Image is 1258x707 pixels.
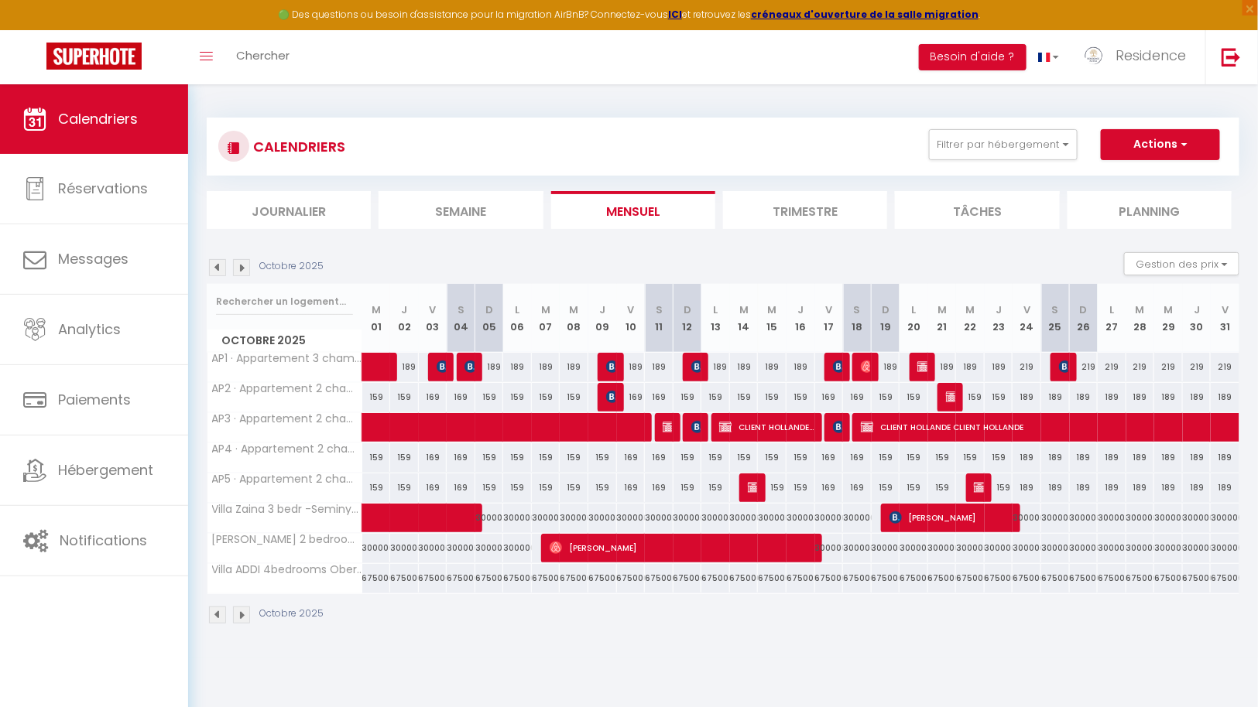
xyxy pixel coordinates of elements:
div: 189 [475,353,504,381]
th: 16 [787,284,815,353]
div: 3000000 [1211,534,1239,562]
div: 3000000 [758,504,787,532]
th: 06 [503,284,532,353]
span: [PERSON_NAME] Culture [833,352,842,381]
div: 3000000 [560,504,588,532]
div: 169 [843,443,872,472]
p: Octobre 2025 [259,259,324,274]
span: AP5 · Appartement 2 chambres Terrasse [210,473,365,485]
th: 18 [843,284,872,353]
div: 159 [390,473,419,502]
div: 189 [758,353,787,381]
div: 189 [1126,443,1155,472]
div: 159 [701,473,730,502]
div: 189 [1126,473,1155,502]
div: 219 [1211,353,1239,381]
div: 159 [390,443,419,472]
span: Paiements [58,390,131,409]
div: 189 [532,353,560,381]
div: 3000000 [1098,504,1126,532]
span: Villa ADDI 4bedrooms Oberoi [210,564,365,576]
button: Gestion des prix [1124,252,1239,275]
div: 159 [730,383,759,412]
a: ICI [668,8,682,21]
div: 3000000 [1183,504,1212,532]
th: 14 [730,284,759,353]
img: Super Booking [46,43,142,70]
div: 189 [985,353,1013,381]
div: 189 [1183,473,1212,502]
div: 189 [1211,473,1239,502]
th: 08 [560,284,588,353]
div: 169 [419,383,447,412]
abbr: J [401,302,407,317]
span: [PERSON_NAME] Culture [833,412,842,442]
div: 3000000 [956,534,985,562]
div: 169 [617,473,646,502]
div: 169 [815,473,844,502]
div: 159 [674,473,702,502]
span: [PERSON_NAME] [861,352,870,381]
abbr: V [1023,302,1030,317]
abbr: M [1136,302,1145,317]
li: Trimestre [723,191,887,229]
div: 189 [1098,473,1126,502]
abbr: M [966,302,975,317]
div: 3000000 [1070,504,1099,532]
div: 189 [701,353,730,381]
div: 159 [730,443,759,472]
img: ... [1082,44,1105,67]
div: 3000000 [1183,534,1212,562]
div: 3000000 [815,504,844,532]
div: 169 [447,473,475,502]
div: 3000000 [1154,504,1183,532]
div: 189 [1041,383,1070,412]
div: 3000000 [787,504,815,532]
div: 169 [815,383,844,412]
th: 25 [1041,284,1070,353]
span: Octobre 2025 [207,330,362,352]
div: 159 [872,443,900,472]
div: 169 [419,473,447,502]
th: 04 [447,284,475,353]
abbr: S [854,302,861,317]
li: Journalier [207,191,371,229]
abbr: J [996,302,1002,317]
div: 159 [362,383,391,412]
div: 159 [362,473,391,502]
div: 159 [758,473,787,502]
div: 3000000 [815,534,844,562]
abbr: D [485,302,493,317]
div: 159 [674,383,702,412]
div: 169 [447,383,475,412]
div: 219 [1098,353,1126,381]
div: 189 [1070,443,1099,472]
div: 3000000 [900,534,928,562]
div: 6750000 [645,564,674,593]
th: 01 [362,284,391,353]
div: 159 [475,473,504,502]
div: 189 [1070,383,1099,412]
div: 3000000 [1041,534,1070,562]
abbr: M [541,302,550,317]
div: 189 [1126,383,1155,412]
div: 6750000 [532,564,560,593]
div: 6750000 [419,564,447,593]
div: 3000000 [588,504,617,532]
input: Rechercher un logement... [216,288,353,316]
div: 3000000 [872,534,900,562]
div: 219 [1183,353,1212,381]
span: CLIENT HOLLANDE CLIENT HOLLANDE [719,412,814,442]
abbr: V [627,302,634,317]
div: 159 [758,443,787,472]
div: 189 [928,353,957,381]
th: 11 [645,284,674,353]
th: 30 [1183,284,1212,353]
th: 21 [928,284,957,353]
span: pinkmango bali [917,352,927,381]
div: 159 [674,443,702,472]
span: Stef van der Ven [606,382,615,412]
div: 3000000 [843,504,872,532]
div: 159 [872,473,900,502]
div: 159 [701,383,730,412]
